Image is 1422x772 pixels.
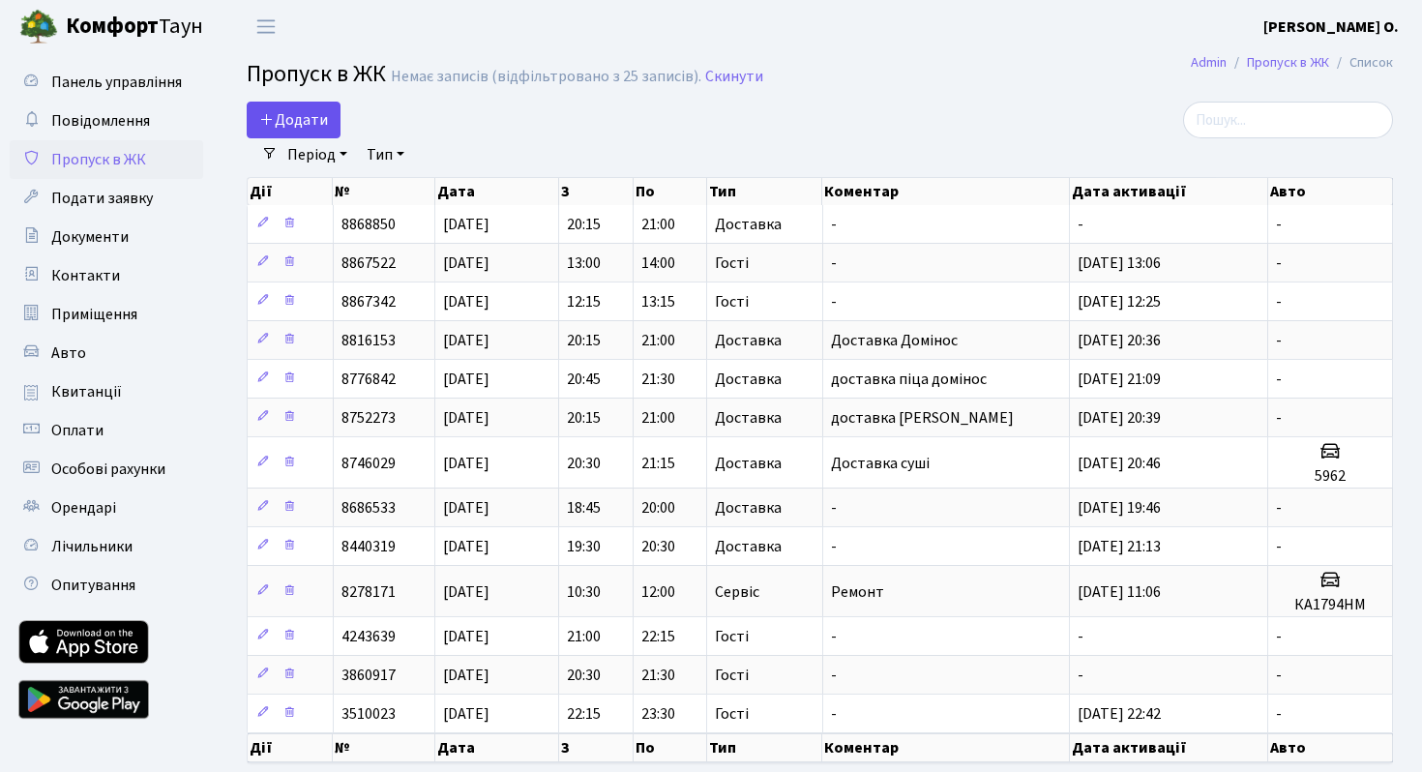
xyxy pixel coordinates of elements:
span: Гості [715,706,749,722]
a: Особові рахунки [10,450,203,489]
span: 21:15 [641,453,675,474]
span: [DATE] [443,626,489,647]
th: Дата активації [1070,178,1268,205]
h5: КА1794НМ [1276,596,1384,614]
a: Період [280,138,355,171]
span: [DATE] 12:25 [1078,291,1161,312]
span: 12:00 [641,581,675,603]
input: Пошук... [1183,102,1393,138]
span: 21:00 [567,626,601,647]
span: 20:30 [641,536,675,557]
span: [DATE] 20:36 [1078,330,1161,351]
span: [DATE] [443,536,489,557]
th: № [333,733,434,762]
span: - [1276,407,1282,429]
th: Авто [1268,178,1393,205]
span: Квитанції [51,381,122,402]
b: [PERSON_NAME] О. [1263,16,1399,38]
th: Дата активації [1070,733,1268,762]
span: [DATE] 20:46 [1078,453,1161,474]
span: 8686533 [341,497,396,519]
th: З [559,733,634,762]
span: - [1276,369,1282,390]
span: Доставка [715,410,782,426]
span: Гості [715,629,749,644]
span: Особові рахунки [51,459,165,480]
span: [DATE] 20:39 [1078,407,1161,429]
a: Додати [247,102,341,138]
th: Дата [435,178,559,205]
span: Повідомлення [51,110,150,132]
span: 8868850 [341,214,396,235]
span: - [1276,291,1282,312]
span: 8776842 [341,369,396,390]
th: Дії [248,178,333,205]
span: Пропуск в ЖК [51,149,146,170]
button: Переключити навігацію [242,11,290,43]
a: Орендарі [10,489,203,527]
span: Пропуск в ЖК [247,57,386,91]
span: 14:00 [641,252,675,274]
h5: 5962 [1276,467,1384,486]
span: 21:00 [641,407,675,429]
span: - [1078,626,1083,647]
span: [DATE] [443,497,489,519]
li: Список [1329,52,1393,74]
a: Пропуск в ЖК [10,140,203,179]
span: 8867522 [341,252,396,274]
span: - [1078,214,1083,235]
span: 10:30 [567,581,601,603]
th: З [559,178,634,205]
span: Таун [66,11,203,44]
span: [DATE] 21:13 [1078,536,1161,557]
span: - [831,665,837,686]
span: - [1276,626,1282,647]
a: [PERSON_NAME] О. [1263,15,1399,39]
span: Гості [715,294,749,310]
span: - [831,703,837,725]
a: Повідомлення [10,102,203,140]
span: - [1276,497,1282,519]
span: [DATE] 13:06 [1078,252,1161,274]
span: 21:00 [641,330,675,351]
span: 22:15 [567,703,601,725]
th: По [634,733,708,762]
span: - [831,214,837,235]
span: Гості [715,255,749,271]
th: Авто [1268,733,1393,762]
span: 21:00 [641,214,675,235]
span: - [831,536,837,557]
span: Авто [51,342,86,364]
span: 8440319 [341,536,396,557]
span: Доставка [715,500,782,516]
span: 8816153 [341,330,396,351]
span: [DATE] 22:42 [1078,703,1161,725]
span: Доставка [715,217,782,232]
span: 3510023 [341,703,396,725]
div: Немає записів (відфільтровано з 25 записів). [391,68,701,86]
span: 22:15 [641,626,675,647]
span: 20:00 [641,497,675,519]
span: 13:15 [641,291,675,312]
span: 18:45 [567,497,601,519]
span: Опитування [51,575,135,596]
span: доставка [PERSON_NAME] [831,407,1014,429]
a: Контакти [10,256,203,295]
span: - [831,497,837,519]
span: [DATE] [443,214,489,235]
span: - [831,626,837,647]
th: № [333,178,434,205]
th: Дії [248,733,333,762]
span: 8746029 [341,453,396,474]
span: [DATE] 11:06 [1078,581,1161,603]
a: Скинути [705,68,763,86]
span: Подати заявку [51,188,153,209]
span: Оплати [51,420,104,441]
span: - [831,252,837,274]
th: Дата [435,733,559,762]
span: 3860917 [341,665,396,686]
a: Документи [10,218,203,256]
a: Тип [359,138,412,171]
span: [DATE] [443,252,489,274]
span: 20:15 [567,407,601,429]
